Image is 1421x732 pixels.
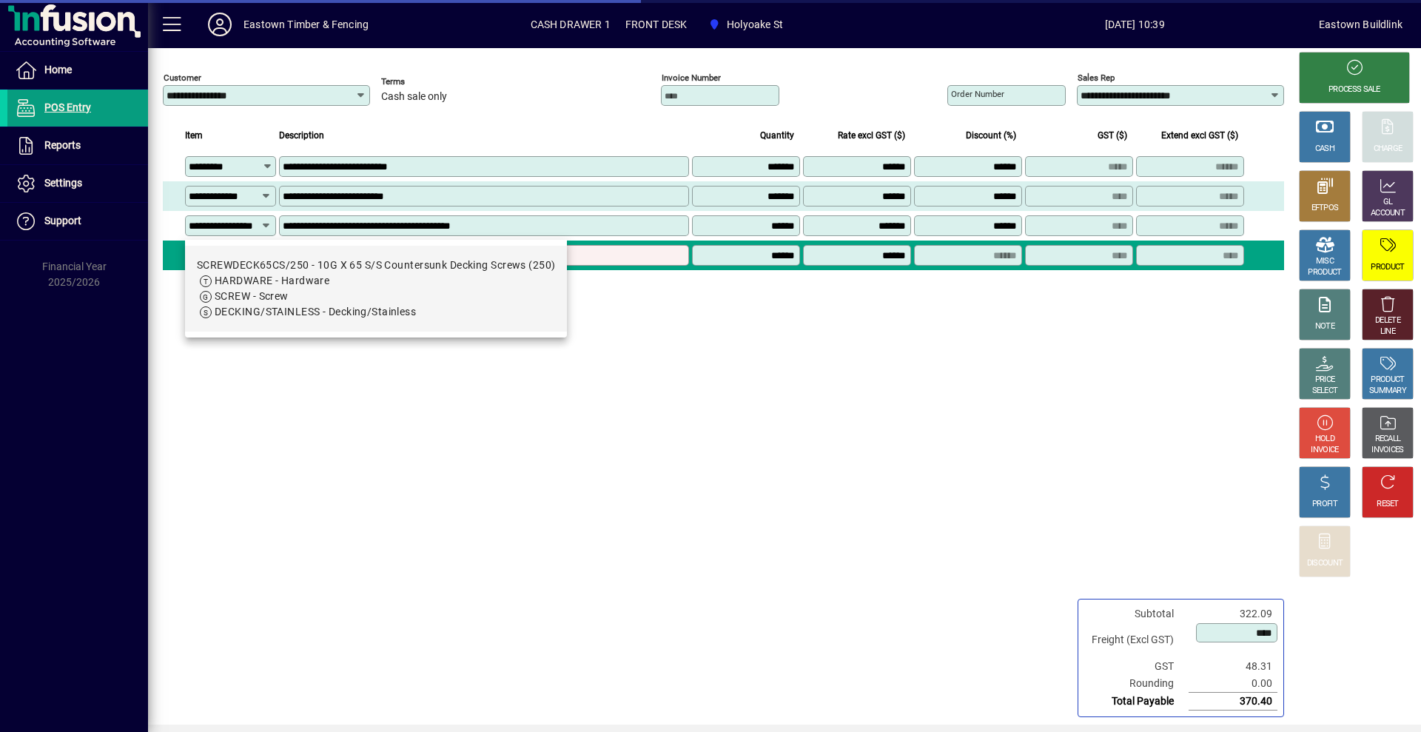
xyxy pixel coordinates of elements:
[1315,434,1334,445] div: HOLD
[243,13,369,36] div: Eastown Timber & Fencing
[215,290,289,302] span: SCREW - Screw
[7,52,148,89] a: Home
[1311,203,1339,214] div: EFTPOS
[1308,267,1341,278] div: PRODUCT
[1383,197,1393,208] div: GL
[279,127,324,144] span: Description
[1371,208,1405,219] div: ACCOUNT
[1161,127,1238,144] span: Extend excl GST ($)
[625,13,688,36] span: FRONT DESK
[44,215,81,226] span: Support
[1375,315,1400,326] div: DELETE
[1078,73,1115,83] mat-label: Sales rep
[381,91,447,103] span: Cash sale only
[44,139,81,151] span: Reports
[1084,693,1189,711] td: Total Payable
[1312,386,1338,397] div: SELECT
[1328,84,1380,95] div: PROCESS SALE
[1084,622,1189,658] td: Freight (Excl GST)
[702,11,789,38] span: Holyoake St
[7,127,148,164] a: Reports
[1316,256,1334,267] div: MISC
[1189,658,1277,675] td: 48.31
[1319,13,1402,36] div: Eastown Buildlink
[1084,675,1189,693] td: Rounding
[531,13,611,36] span: CASH DRAWER 1
[951,89,1004,99] mat-label: Order number
[1098,127,1127,144] span: GST ($)
[1084,658,1189,675] td: GST
[1307,558,1343,569] div: DISCOUNT
[1084,605,1189,622] td: Subtotal
[1380,326,1395,338] div: LINE
[1374,144,1402,155] div: CHARGE
[1312,499,1337,510] div: PROFIT
[1371,445,1403,456] div: INVOICES
[44,177,82,189] span: Settings
[1189,675,1277,693] td: 0.00
[1315,144,1334,155] div: CASH
[1371,375,1404,386] div: PRODUCT
[185,246,567,332] mat-option: SCREWDECK65CS/250 - 10G X 65 S/S Countersunk Decking Screws (250)
[196,11,243,38] button: Profile
[950,13,1319,36] span: [DATE] 10:39
[1377,499,1399,510] div: RESET
[966,127,1016,144] span: Discount (%)
[1371,262,1404,273] div: PRODUCT
[215,275,329,286] span: HARDWARE - Hardware
[164,73,201,83] mat-label: Customer
[662,73,721,83] mat-label: Invoice number
[760,127,794,144] span: Quantity
[44,101,91,113] span: POS Entry
[381,77,470,87] span: Terms
[7,165,148,202] a: Settings
[1315,375,1335,386] div: PRICE
[44,64,72,75] span: Home
[1189,605,1277,622] td: 322.09
[197,258,555,273] div: SCREWDECK65CS/250 - 10G X 65 S/S Countersunk Decking Screws (250)
[838,127,905,144] span: Rate excl GST ($)
[1311,445,1338,456] div: INVOICE
[1315,321,1334,332] div: NOTE
[1375,434,1401,445] div: RECALL
[1369,386,1406,397] div: SUMMARY
[215,306,416,318] span: DECKING/STAINLESS - Decking/Stainless
[7,203,148,240] a: Support
[727,13,783,36] span: Holyoake St
[1189,693,1277,711] td: 370.40
[185,127,203,144] span: Item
